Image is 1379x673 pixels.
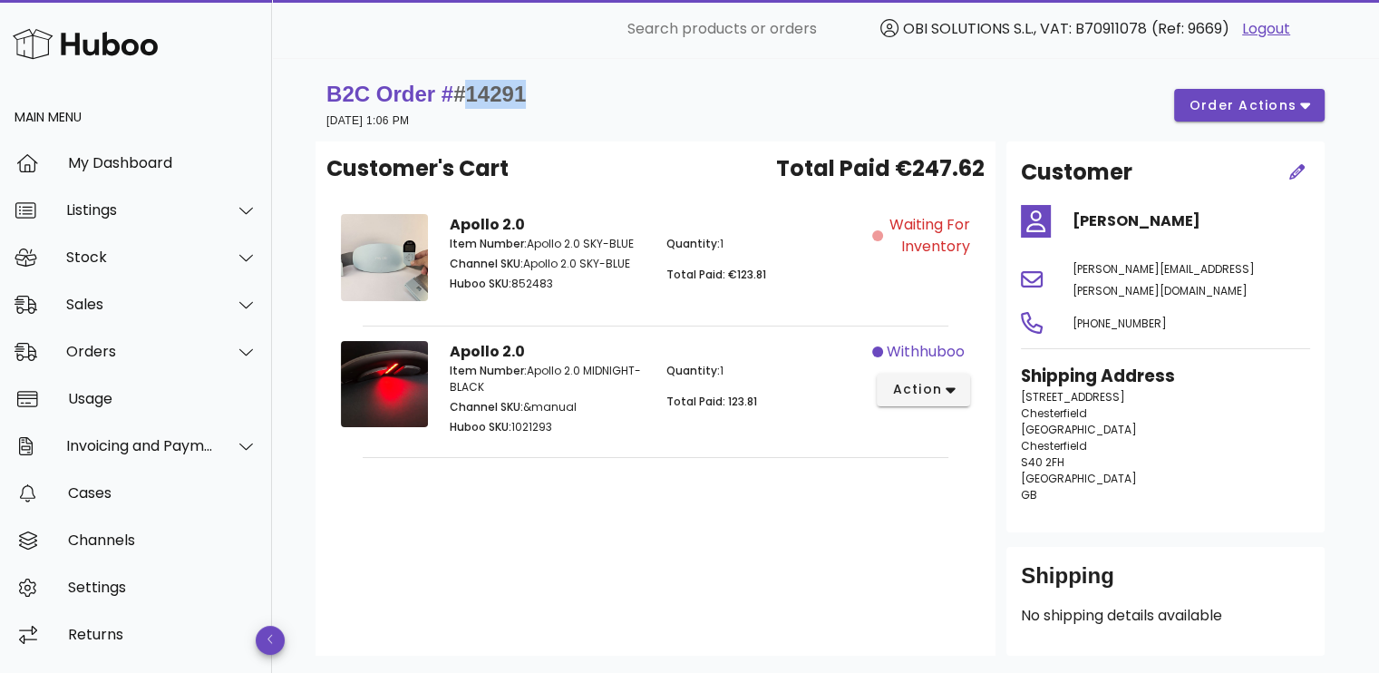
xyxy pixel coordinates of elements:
div: My Dashboard [68,154,257,171]
img: Product Image [341,341,428,428]
span: Total Paid: 123.81 [666,394,757,409]
span: #14291 [453,82,526,106]
span: [GEOGRAPHIC_DATA] [1021,471,1137,486]
div: Invoicing and Payments [66,437,214,454]
p: Apollo 2.0 SKY-BLUE [450,236,645,252]
div: Settings [68,579,257,596]
p: Apollo 2.0 SKY-BLUE [450,256,645,272]
span: Total Paid €247.62 [776,152,985,185]
strong: B2C Order # [326,82,526,106]
span: [PERSON_NAME][EMAIL_ADDRESS][PERSON_NAME][DOMAIN_NAME] [1073,261,1255,298]
div: Stock [66,249,214,266]
span: Huboo SKU: [450,276,511,291]
div: Returns [68,626,257,643]
div: Orders [66,343,214,360]
img: Product Image [341,214,428,301]
span: [STREET_ADDRESS] [1021,389,1125,405]
span: Item Number: [450,236,527,251]
small: [DATE] 1:06 PM [326,114,409,127]
p: 1021293 [450,419,645,435]
span: OBI SOLUTIONS S.L., VAT: B70911078 [903,18,1147,39]
div: Cases [68,484,257,502]
a: Logout [1242,18,1290,40]
strong: Apollo 2.0 [450,214,525,235]
div: Listings [66,201,214,219]
span: Chesterfield [1021,438,1087,454]
span: withhuboo [887,341,965,363]
p: 1 [666,236,861,252]
p: 852483 [450,276,645,292]
span: Waiting for Inventory [887,214,970,258]
p: &manual [450,399,645,415]
span: S40 2FH [1021,454,1064,470]
span: Channel SKU: [450,256,523,271]
span: (Ref: 9669) [1151,18,1229,39]
span: Huboo SKU: [450,419,511,434]
p: 1 [666,363,861,379]
span: Chesterfield [1021,405,1087,421]
strong: Apollo 2.0 [450,341,525,362]
div: Shipping [1021,561,1310,605]
span: GB [1021,487,1037,502]
span: [PHONE_NUMBER] [1073,316,1167,331]
span: Item Number: [450,363,527,378]
span: [GEOGRAPHIC_DATA] [1021,422,1137,437]
span: action [891,380,942,399]
h4: [PERSON_NAME] [1073,210,1310,232]
div: Sales [66,296,214,313]
span: Total Paid: €123.81 [666,267,766,282]
div: Usage [68,390,257,407]
span: Quantity: [666,363,720,378]
span: Quantity: [666,236,720,251]
p: Apollo 2.0 MIDNIGHT-BLACK [450,363,645,395]
span: Customer's Cart [326,152,509,185]
button: order actions [1174,89,1325,122]
button: action [877,374,970,406]
div: Channels [68,532,257,549]
p: No shipping details available [1021,605,1310,627]
span: Channel SKU: [450,399,523,415]
img: Huboo Logo [13,24,158,63]
h2: Customer [1021,156,1132,189]
h3: Shipping Address [1021,364,1310,389]
span: order actions [1189,96,1297,115]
